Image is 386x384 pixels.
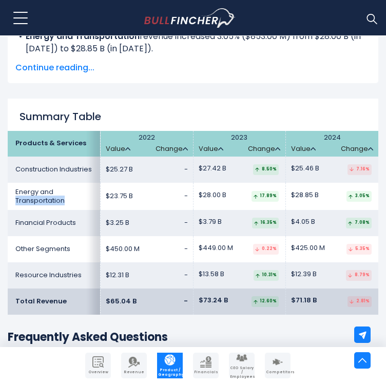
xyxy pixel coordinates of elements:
[157,353,183,378] a: Company Product/Geography
[266,370,289,374] span: Competitors
[348,296,372,307] div: 2.81%
[8,210,101,236] td: Financial Products
[346,244,372,255] div: 5.35%
[15,62,371,74] span: Continue reading...
[199,218,222,226] span: $3.79 B
[286,131,379,157] th: 2024
[291,145,316,153] a: Value
[8,262,101,289] td: Resource Industries
[291,164,319,173] span: $25.46 B
[252,191,279,202] div: 17.89%
[184,244,188,254] span: -
[193,131,286,157] th: 2023
[291,218,315,226] span: $4.05 B
[253,244,279,255] div: 0.22%
[26,30,140,42] b: Energy and Transportation
[199,296,228,305] span: $73.24 B
[8,110,378,123] h2: Summary Table
[346,191,372,202] div: 3.05%
[144,8,255,28] a: Go to homepage
[291,191,319,200] span: $28.85 B
[265,353,291,378] a: Company Competitors
[85,353,111,378] a: Company Overview
[199,145,223,153] a: Value
[8,157,101,183] td: Construction Industries
[346,270,372,281] div: 8.79%
[348,164,372,175] div: 7.16%
[144,8,236,28] img: Bullfincher logo
[252,296,279,307] div: 12.60%
[341,145,373,153] a: Change
[122,370,146,374] span: Revenue
[346,218,372,228] div: 7.08%
[106,271,129,280] span: $12.31 B
[291,244,325,253] span: $425.00 M
[101,131,194,157] th: 2022
[106,245,140,254] span: $450.00 M
[184,270,188,280] span: -
[184,164,188,174] span: -
[254,270,279,281] div: 10.31%
[106,219,129,227] span: $3.25 B
[106,165,133,174] span: $25.27 B
[158,368,182,377] span: Product / Geography
[199,244,233,253] span: $449.00 M
[230,366,254,379] span: CEO Salary / Employees
[8,131,101,157] th: Products & Services
[194,370,218,374] span: Financials
[199,164,226,173] span: $27.42 B
[106,297,137,306] span: $65.04 B
[8,236,101,262] td: Other Segments
[291,296,317,305] span: $71.18 B
[184,296,188,306] span: -
[229,353,255,378] a: Company Employees
[184,218,188,227] span: -
[252,218,279,228] div: 16.35%
[199,270,224,279] span: $13.58 B
[121,353,147,378] a: Company Revenue
[15,30,371,55] li: revenue increased 3.05% ($853.00 M) from $28.00 B (in [DATE]) to $28.85 B (in [DATE]).
[184,191,188,201] span: -
[8,183,101,210] td: Energy and Transportation
[248,145,280,153] a: Change
[291,270,317,279] span: $12.39 B
[106,145,130,153] a: Value
[199,191,226,200] span: $28.00 B
[106,192,133,201] span: $23.75 B
[253,164,279,175] div: 8.50%
[8,289,101,315] td: Total Revenue
[193,353,219,378] a: Company Financials
[86,370,110,374] span: Overview
[156,145,188,153] a: Change
[8,330,378,345] h3: Frequently Asked Questions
